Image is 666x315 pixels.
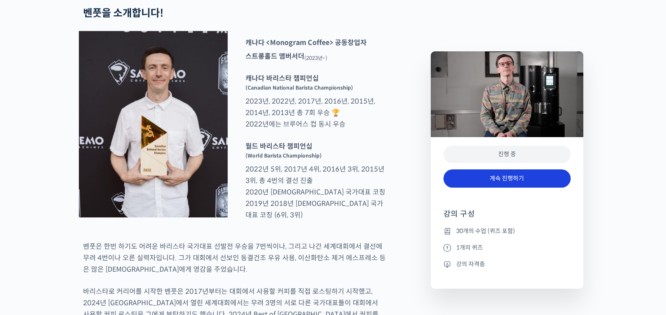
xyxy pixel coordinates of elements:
sub: (2023년~) [304,55,327,61]
div: 진행 중 [443,146,571,163]
a: 설정 [109,245,163,266]
h4: 강의 구성 [443,209,571,226]
a: 계속 진행하기 [443,169,571,188]
span: 대화 [78,258,88,264]
li: 1개의 퀴즈 [443,242,571,253]
span: 설정 [131,257,141,264]
a: 대화 [56,245,109,266]
strong: 월드 바리스타 챔피언십 [245,142,312,151]
p: 2022년 5위, 2017년 4위, 2016년 3위, 2015년 3위, 총 4번의 결선 진출 2020년 [DEMOGRAPHIC_DATA] 국가대표 코칭 2019년 2018년 ... [241,141,390,221]
sup: (Canadian National Barista Championship) [245,84,353,91]
span: 홈 [27,257,32,264]
strong: 캐나다 <Monogram Coffee> 공동창업자 [245,38,367,47]
li: 30개의 수업 (퀴즈 포함) [443,226,571,236]
strong: 캐나다 바리스타 챔피언십 [245,74,319,83]
a: 홈 [3,245,56,266]
h2: 벤풋을 소개합니다! [83,7,386,20]
p: 벤풋은 한번 하기도 어려운 바리스타 국가대표 선발전 우승을 7번씩이나, 그리고 나간 세계대회에서 결선에 무려 4번이나 오른 실력자입니다. 그가 대회에서 선보인 동결건조 우유 ... [83,241,386,275]
p: 2023년, 2022년, 2017년, 2016년, 2015년, 2014년, 2013년 총 7회 우승 🏆 2022년에는 브루어스 컵 동시 우승 [241,73,390,130]
li: 강의 자격증 [443,259,571,269]
strong: 스트롱홀드 앰버서더 [245,52,304,61]
sup: (World Barista Championship) [245,152,322,159]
